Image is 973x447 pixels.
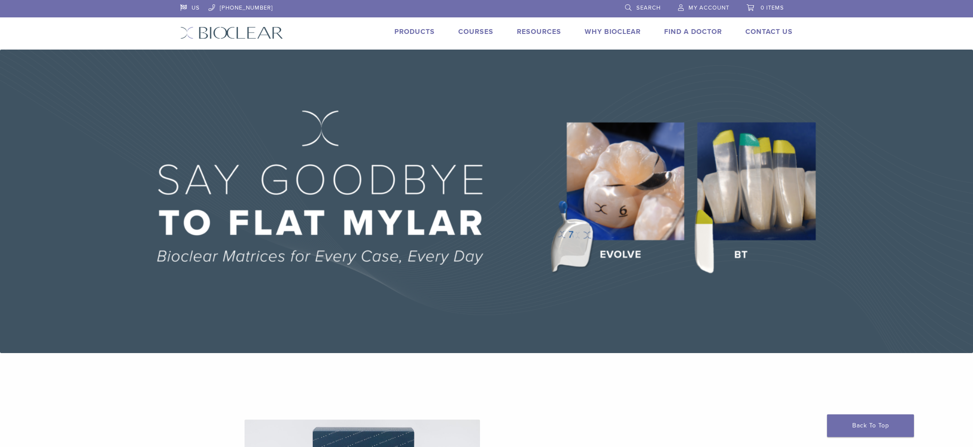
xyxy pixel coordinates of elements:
[688,4,729,11] span: My Account
[745,27,793,36] a: Contact Us
[517,27,561,36] a: Resources
[394,27,435,36] a: Products
[180,27,283,39] img: Bioclear
[458,27,493,36] a: Courses
[636,4,661,11] span: Search
[761,4,784,11] span: 0 items
[827,414,914,437] a: Back To Top
[585,27,641,36] a: Why Bioclear
[664,27,722,36] a: Find A Doctor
